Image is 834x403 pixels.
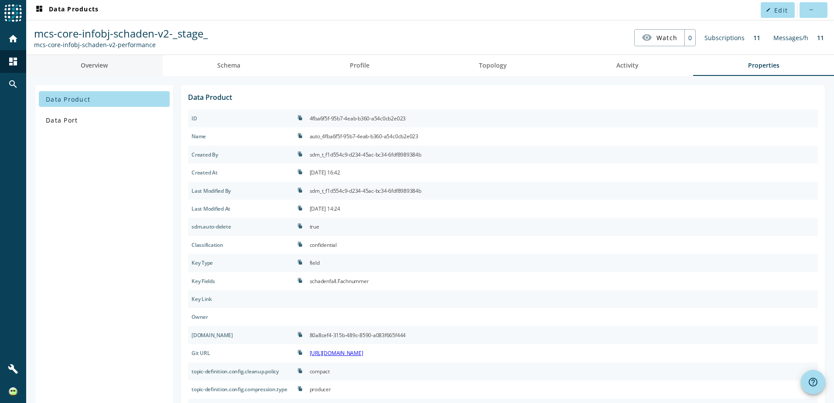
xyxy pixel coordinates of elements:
[813,29,828,46] div: 11
[310,366,330,377] div: compact
[310,221,319,232] div: true
[297,133,303,138] i: file_copy
[310,167,340,178] div: [DATE] 16:42
[188,127,294,145] div: sdm.name
[297,278,303,283] i: file_copy
[39,91,170,107] button: Data Product
[31,2,102,18] button: Data Products
[188,218,294,236] div: sdm.auto-delete
[4,4,22,22] img: spoud-logo.svg
[310,330,406,341] div: 80a8cef4-315b-489c-8590-a083f665f444
[46,95,90,103] span: Data Product
[310,203,340,214] div: [DATE] 14:24
[310,257,320,268] div: field
[81,62,108,68] span: Overview
[297,115,303,120] i: file_copy
[297,260,303,265] i: file_copy
[769,29,813,46] div: Messages/h
[46,116,78,124] span: Data Port
[188,344,294,362] div: spoud.git.url
[297,151,303,157] i: file_copy
[188,362,294,380] div: topic-definition.config.cleanup.policy
[34,41,208,49] div: Kafka Topic: mcs-core-infobj-schaden-v2-performance
[310,113,406,124] div: 4fba6f5f-95b7-4eab-b360-a54c0cb2e023
[188,254,294,272] div: sdm.custom.key
[297,169,303,174] i: file_copy
[297,188,303,193] i: file_copy
[642,32,652,43] mat-icon: visibility
[188,146,294,164] div: sdm.created.by
[310,349,363,357] a: [URL][DOMAIN_NAME]
[8,34,18,44] mat-icon: home
[808,377,818,387] mat-icon: help_outline
[34,5,99,15] span: Data Products
[39,112,170,128] button: Data Port
[310,384,331,395] div: producer
[635,30,684,45] button: Watch
[297,386,303,391] i: file_copy
[188,326,294,344] div: sdm.owner.id
[297,332,303,337] i: file_copy
[217,62,240,68] span: Schema
[310,239,337,250] div: confidential
[8,56,18,67] mat-icon: dashboard
[297,205,303,211] i: file_copy
[188,200,294,218] div: sdm.modified.at
[808,7,813,12] mat-icon: more_horiz
[9,387,17,396] img: 8ed1b500aa7f3b22211e874aaf9d1e0e
[188,92,232,103] div: Data Product
[188,380,294,398] div: topic-definition.config.compression.type
[297,368,303,373] i: file_copy
[310,185,421,196] div: sdm_t_f1d554c9-d234-45ac-bc34-6fdf8989384b
[188,236,294,254] div: sdm.custom.classification
[297,242,303,247] i: file_copy
[749,29,765,46] div: 11
[297,223,303,229] i: file_copy
[188,290,294,308] div: sdm.custom.key_link
[310,131,418,142] div: auto_4fba6f5f-95b7-4eab-b360-a54c0cb2e023
[761,2,795,18] button: Edit
[350,62,369,68] span: Profile
[616,62,639,68] span: Activity
[34,26,208,41] span: mcs-core-infobj-schaden-v2-_stage_
[8,364,18,374] mat-icon: build
[188,308,294,326] div: sdm.data.user.email
[479,62,507,68] span: Topology
[8,79,18,89] mat-icon: search
[700,29,749,46] div: Subscriptions
[188,109,294,127] div: sdm.id
[34,5,44,15] mat-icon: dashboard
[774,6,788,14] span: Edit
[310,276,369,287] div: schadenfall.Fachnummer
[684,30,695,46] div: 0
[188,182,294,200] div: sdm.modified.by
[310,149,421,160] div: sdm_t_f1d554c9-d234-45ac-bc34-6fdf8989384b
[297,350,303,355] i: file_copy
[748,62,779,68] span: Properties
[188,272,294,290] div: sdm.custom.key_fields
[188,164,294,181] div: sdm.created.at
[656,30,677,45] span: Watch
[766,7,771,12] mat-icon: edit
